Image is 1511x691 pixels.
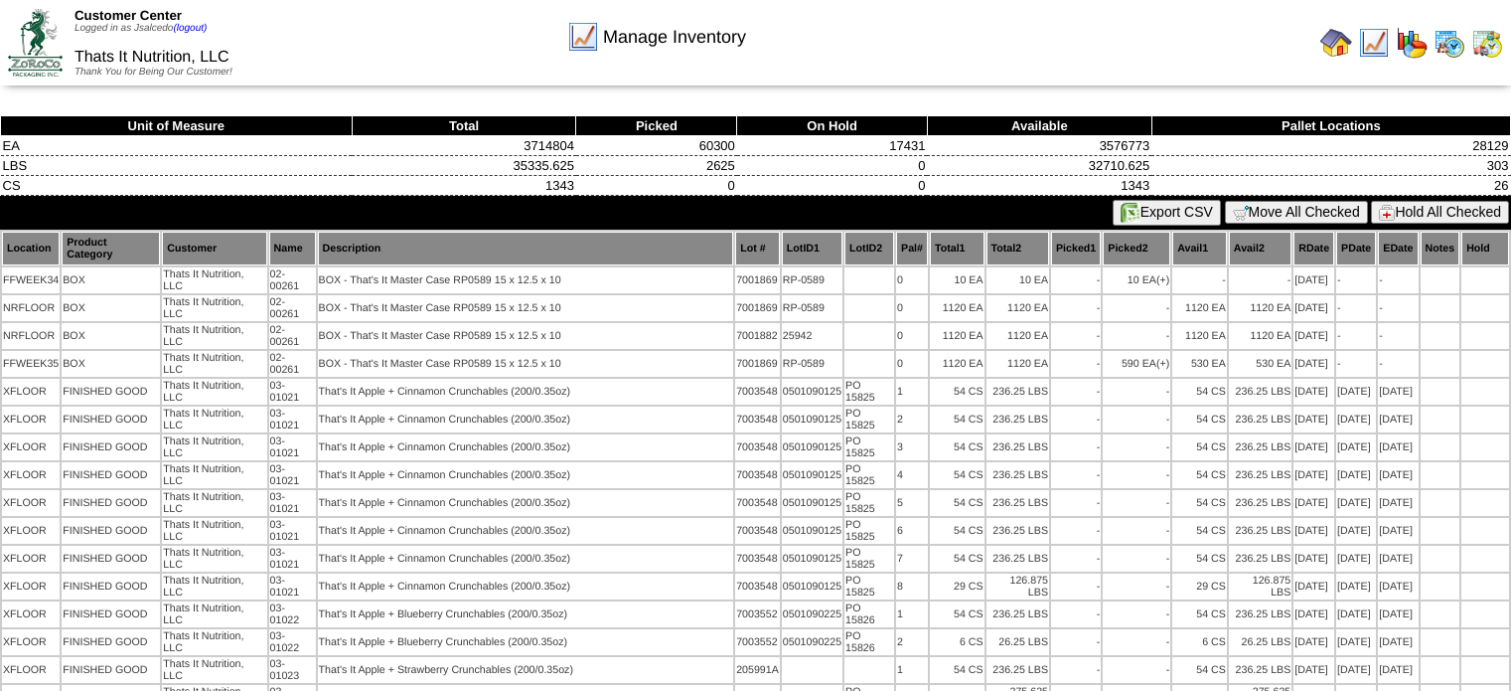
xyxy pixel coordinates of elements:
[318,323,734,349] td: BOX - That's It Master Case RP0589 15 x 12.5 x 10
[1293,232,1334,265] th: RDate
[269,574,316,600] td: 03-01021
[318,351,734,377] td: BOX - That's It Master Case RP0589 15 x 12.5 x 10
[782,490,842,516] td: 0501090125
[2,546,60,572] td: XFLOOR
[896,232,928,265] th: Pal#
[2,462,60,488] td: XFLOOR
[1336,546,1376,572] td: [DATE]
[62,546,160,572] td: FINISHED GOOD
[735,518,780,544] td: 7003548
[162,602,266,627] td: Thats It Nutrition, LLC
[1336,351,1376,377] td: -
[75,49,229,66] span: Thats It Nutrition, LLC
[1103,434,1170,460] td: -
[62,232,160,265] th: Product Category
[896,351,928,377] td: 0
[1293,379,1334,405] td: [DATE]
[1051,267,1101,293] td: -
[735,379,780,405] td: 7003548
[62,295,160,321] td: BOX
[1229,351,1291,377] td: 530 EA
[2,490,60,516] td: XFLOOR
[318,574,734,600] td: That's It Apple + Cinnamon Crunchables (200/0.35oz)
[1113,200,1221,226] button: Export CSV
[1229,295,1291,321] td: 1120 EA
[1172,518,1227,544] td: 54 CS
[1172,462,1227,488] td: 54 CS
[75,67,232,78] span: Thank You for Being Our Customer!
[1121,203,1140,223] img: excel.gif
[1172,351,1227,377] td: 530 EA
[162,574,266,600] td: Thats It Nutrition, LLC
[62,407,160,432] td: FINISHED GOOD
[986,490,1049,516] td: 236.25 LBS
[318,602,734,627] td: That's It Apple + Blueberry Crunchables (200/0.35oz)
[269,295,316,321] td: 02-00261
[844,518,894,544] td: PO 15825
[2,574,60,600] td: XFLOOR
[782,351,842,377] td: RP-0589
[1379,205,1395,221] img: hold.gif
[1051,574,1101,600] td: -
[1151,136,1510,156] td: 28129
[737,136,928,156] td: 17431
[927,156,1151,176] td: 32710.625
[930,574,984,600] td: 29 CS
[1051,379,1101,405] td: -
[1336,462,1376,488] td: [DATE]
[1103,295,1170,321] td: -
[844,602,894,627] td: PO 15826
[173,23,207,34] a: (logout)
[1233,205,1249,221] img: cart.gif
[269,518,316,544] td: 03-01021
[8,9,63,76] img: ZoRoCo_Logo(Green%26Foil)%20jpg.webp
[1103,379,1170,405] td: -
[352,176,576,196] td: 1343
[930,295,984,321] td: 1120 EA
[1103,407,1170,432] td: -
[162,323,266,349] td: Thats It Nutrition, LLC
[1320,27,1352,59] img: home.gif
[2,323,60,349] td: NRFLOOR
[1156,274,1169,286] div: (+)
[162,434,266,460] td: Thats It Nutrition, LLC
[1336,232,1376,265] th: PDate
[269,323,316,349] td: 02-00261
[986,379,1049,405] td: 236.25 LBS
[1336,574,1376,600] td: [DATE]
[1378,232,1418,265] th: EDate
[1103,602,1170,627] td: -
[162,267,266,293] td: Thats It Nutrition, LLC
[62,267,160,293] td: BOX
[735,462,780,488] td: 7003548
[896,518,928,544] td: 6
[2,351,60,377] td: FFWEEK35
[1336,379,1376,405] td: [DATE]
[2,629,60,655] td: XFLOOR
[986,518,1049,544] td: 236.25 LBS
[1051,407,1101,432] td: -
[986,295,1049,321] td: 1120 EA
[2,602,60,627] td: XFLOOR
[844,462,894,488] td: PO 15825
[986,323,1049,349] td: 1120 EA
[1051,518,1101,544] td: -
[1,116,353,136] th: Unit of Measure
[162,407,266,432] td: Thats It Nutrition, LLC
[1103,518,1170,544] td: -
[930,434,984,460] td: 54 CS
[1378,574,1418,600] td: [DATE]
[737,156,928,176] td: 0
[62,629,160,655] td: FINISHED GOOD
[1051,295,1101,321] td: -
[1172,232,1227,265] th: Avail1
[735,490,780,516] td: 7003548
[986,574,1049,600] td: 126.875 LBS
[782,574,842,600] td: 0501090125
[62,602,160,627] td: FINISHED GOOD
[1172,490,1227,516] td: 54 CS
[1378,407,1418,432] td: [DATE]
[1229,518,1291,544] td: 236.25 LBS
[318,407,734,432] td: That's It Apple + Cinnamon Crunchables (200/0.35oz)
[318,379,734,405] td: That's It Apple + Cinnamon Crunchables (200/0.35oz)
